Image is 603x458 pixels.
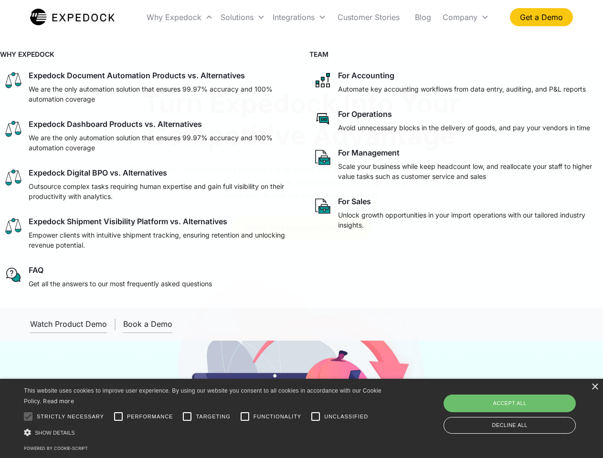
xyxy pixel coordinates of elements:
[444,355,603,458] iframe: Chat Widget
[127,413,173,421] span: Performance
[338,161,600,181] p: Scale your business while keep headcount low, and reallocate your staff to higher value tasks suc...
[29,84,290,104] p: We are the only automation solution that ensures 99.97% accuracy and 100% automation coverage
[4,71,23,90] img: scale icon
[313,71,332,90] img: network like icon
[29,279,212,289] p: Get all the answers to our most frequently asked questions
[269,1,330,33] div: Integrations
[338,123,590,133] p: Avoid unnecessary blocks in the delivery of goods, and pay your vendors in time
[510,8,573,26] a: Get a Demo
[338,109,392,119] div: For Operations
[196,413,230,421] span: Targeting
[4,168,23,187] img: scale icon
[338,197,371,206] div: For Sales
[123,315,172,333] a: Book a Demo
[147,12,201,22] div: Why Expedock
[30,8,115,27] a: home
[29,230,290,250] p: Empower clients with intuitive shipment tracking, ensuring retention and unlocking revenue potent...
[330,1,407,33] a: Customer Stories
[439,1,493,33] div: Company
[221,12,254,22] div: Solutions
[29,265,43,275] div: FAQ
[217,1,269,33] div: Solutions
[37,413,104,421] span: Strictly necessary
[313,109,332,128] img: rectangular chat bubble icon
[313,148,332,167] img: paper and bag icon
[29,71,245,80] div: Expedock Document Automation Products vs. Alternatives
[338,84,586,94] p: Automate key accounting workflows from data entry, auditing, and P&L reports
[43,397,74,405] a: Read more
[123,319,172,329] div: Book a Demo
[143,1,217,33] div: Why Expedock
[29,217,227,226] div: Expedock Shipment Visibility Platform vs. Alternatives
[4,217,23,236] img: scale icon
[24,387,381,405] span: This website uses cookies to improve user experience. By using our website you consent to all coo...
[30,319,107,329] div: Watch Product Demo
[338,71,394,80] div: For Accounting
[24,427,385,437] div: Show details
[338,210,600,230] p: Unlock growth opportunities in your import operations with our tailored industry insights.
[30,8,115,27] img: Expedock Logo
[29,119,202,129] div: Expedock Dashboard Products vs. Alternatives
[313,197,332,216] img: paper and bag icon
[29,168,167,177] div: Expedock Digital BPO vs. Alternatives
[338,148,400,157] div: For Management
[254,413,301,421] span: Functionality
[29,181,290,201] p: Outsource complex tasks requiring human expertise and gain full visibility on their productivity ...
[443,12,477,22] div: Company
[4,119,23,138] img: scale icon
[4,265,23,284] img: regular chat bubble icon
[407,1,439,33] a: Blog
[35,430,75,436] span: Show details
[29,133,290,153] p: We are the only automation solution that ensures 99.97% accuracy and 100% automation coverage
[324,413,368,421] span: Unclassified
[273,12,315,22] div: Integrations
[24,446,88,451] a: Powered by cookie-script
[30,315,107,333] a: open lightbox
